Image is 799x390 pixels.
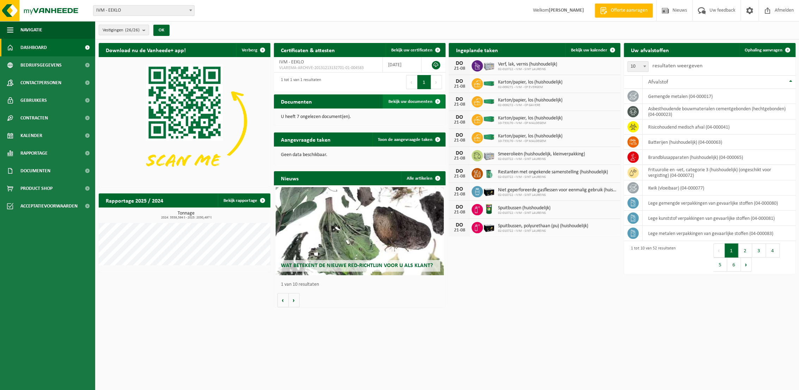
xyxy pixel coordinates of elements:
[236,43,270,57] button: Verberg
[452,120,466,125] div: 21-08
[498,116,562,121] span: Karton/papier, los (huishoudelijk)
[153,25,170,36] button: OK
[727,258,741,272] button: 6
[648,79,668,85] span: Afvalstof
[274,171,306,185] h2: Nieuws
[643,119,795,135] td: risicohoudend medisch afval (04-000041)
[289,293,300,307] button: Volgende
[452,228,466,233] div: 21-08
[483,80,495,86] img: HK-XC-30-GN-00
[483,185,495,197] img: PB-LB-0680-HPE-BK-11
[498,62,557,67] span: Verf, lak, vernis (huishoudelijk)
[595,4,653,18] a: Offerte aanvragen
[483,149,495,161] img: PB-LB-0680-HPE-GY-11
[643,180,795,196] td: kwik (vloeibaar) (04-000077)
[498,229,588,233] span: 02-010722 - IVM - SINT LAUREINS
[242,48,257,52] span: Verberg
[713,243,725,258] button: Previous
[452,174,466,179] div: 21-08
[752,243,766,258] button: 3
[20,144,48,162] span: Rapportage
[102,211,270,219] h3: Tonnage
[713,258,727,272] button: 5
[741,258,752,272] button: Next
[372,132,445,147] a: Toon de aangevraagde taken
[452,84,466,89] div: 21-08
[452,66,466,71] div: 21-08
[93,6,194,16] span: IVM - EEKLO
[766,243,780,258] button: 4
[745,48,782,52] span: Ophaling aanvragen
[643,89,795,104] td: gemengde metalen (04-000017)
[99,193,170,207] h2: Rapportage 2025 / 2024
[281,263,433,268] span: Wat betekent de nieuwe RED-richtlijn voor u als klant?
[281,282,442,287] p: 1 van 10 resultaten
[452,61,466,66] div: DO
[99,43,193,57] h2: Download nu de Vanheede+ app!
[406,75,417,89] button: Previous
[498,103,562,107] span: 02-009272 - IVM - CP GAVERE
[609,7,649,14] span: Offerte aanvragen
[417,75,431,89] button: 1
[452,114,466,120] div: DO
[725,243,738,258] button: 1
[449,43,505,57] h2: Ingeplande taken
[498,175,608,179] span: 02-010722 - IVM - SINT LAUREINS
[388,99,432,104] span: Bekijk uw documenten
[279,65,377,71] span: VLAREMA-ARCHIVE-20131213132701-01-004583
[93,5,195,16] span: IVM - EEKLO
[549,8,584,13] strong: [PERSON_NAME]
[386,43,445,57] a: Bekijk uw certificaten
[277,293,289,307] button: Vorige
[452,138,466,143] div: 21-08
[452,132,466,138] div: DO
[498,205,550,211] span: Spuitbussen (huishoudelijk)
[498,139,562,143] span: 10-733170 - IVM - CP MALDEGEM
[99,57,270,186] img: Download de VHEPlus App
[99,25,149,35] button: Vestigingen(26/26)
[498,134,562,139] span: Karton/papier, los (huishoudelijk)
[20,92,47,109] span: Gebruikers
[643,150,795,165] td: brandblusapparaten (huishoudelijk) (04-000065)
[483,116,495,122] img: HK-XC-40-GN-00
[483,167,495,179] img: PB-OT-0200-MET-00-02
[452,222,466,228] div: DO
[452,79,466,84] div: DO
[627,61,649,72] span: 10
[452,204,466,210] div: DO
[498,211,550,215] span: 02-010722 - IVM - SINT LAUREINS
[276,187,444,275] a: Wat betekent de nieuwe RED-richtlijn voor u als klant?
[125,28,140,32] count: (26/26)
[498,169,608,175] span: Restanten met ongekende samenstelling (huishoudelijk)
[498,151,585,157] span: Smeerolieën (huishoudelijk, kleinverpakking)
[20,39,47,56] span: Dashboard
[643,165,795,180] td: frituurolie en -vet, categorie 3 (huishoudelijk) (ongeschikt voor vergisting) (04-000072)
[102,216,270,219] span: 2024: 3559,594 t - 2025: 2030,497 t
[383,57,422,73] td: [DATE]
[20,180,53,197] span: Product Shop
[624,43,676,57] h2: Uw afvalstoffen
[277,74,321,90] div: 1 tot 1 van 1 resultaten
[391,48,432,52] span: Bekijk uw certificaten
[103,25,140,36] span: Vestigingen
[279,60,304,65] span: IVM - EEKLO
[401,171,445,185] a: Alle artikelen
[627,243,675,272] div: 1 tot 10 van 52 resultaten
[652,63,702,69] label: resultaten weergeven
[643,196,795,211] td: lege gemengde verpakkingen van gevaarlijke stoffen (04-000080)
[498,223,588,229] span: Spuitbussen, polyurethaan (pu) (huishoudelijk)
[643,211,795,226] td: lege kunststof verpakkingen van gevaarlijke stoffen (04-000081)
[281,114,438,119] p: U heeft 7 ongelezen document(en).
[20,21,42,39] span: Navigatie
[643,104,795,119] td: asbesthoudende bouwmaterialen cementgebonden (hechtgebonden) (04-000023)
[483,203,495,215] img: PB-OT-0200-MET-00-03
[218,193,270,208] a: Bekijk rapportage
[739,43,795,57] a: Ophaling aanvragen
[281,153,438,157] p: Geen data beschikbaar.
[20,74,61,92] span: Contactpersonen
[452,192,466,197] div: 21-08
[452,168,466,174] div: DO
[483,98,495,104] img: HK-XC-30-GN-00
[452,156,466,161] div: 21-08
[571,48,607,52] span: Bekijk uw kalender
